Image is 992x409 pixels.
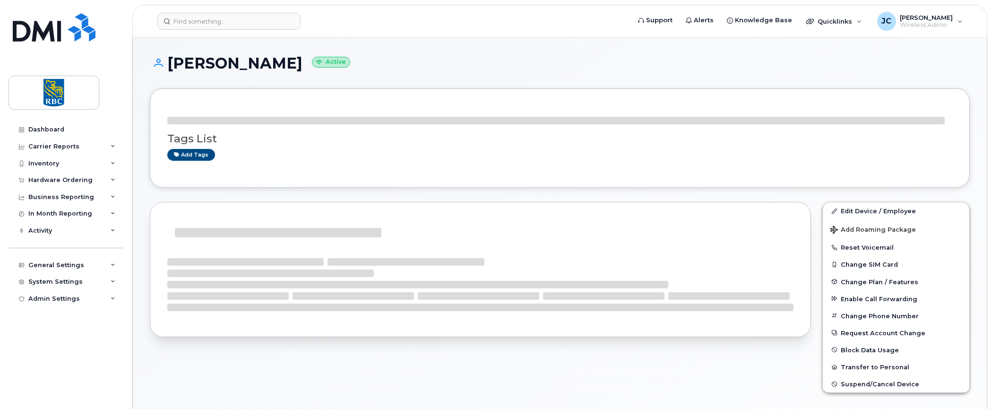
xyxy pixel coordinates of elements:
[841,278,918,285] span: Change Plan / Features
[823,256,969,273] button: Change SIM Card
[823,341,969,358] button: Block Data Usage
[823,202,969,219] a: Edit Device / Employee
[823,324,969,341] button: Request Account Change
[312,57,350,68] small: Active
[823,219,969,239] button: Add Roaming Package
[823,358,969,375] button: Transfer to Personal
[841,381,919,388] span: Suspend/Cancel Device
[841,295,917,302] span: Enable Call Forwarding
[167,133,952,145] h3: Tags List
[150,55,970,71] h1: [PERSON_NAME]
[830,226,916,235] span: Add Roaming Package
[823,307,969,324] button: Change Phone Number
[823,239,969,256] button: Reset Voicemail
[167,149,215,161] a: Add tags
[823,375,969,392] button: Suspend/Cancel Device
[823,290,969,307] button: Enable Call Forwarding
[823,273,969,290] button: Change Plan / Features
